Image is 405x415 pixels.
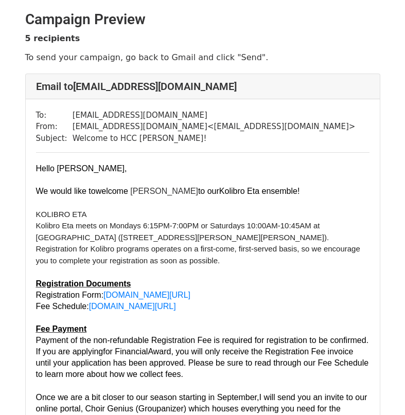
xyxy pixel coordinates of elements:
[198,187,219,195] span: to our
[125,164,127,173] span: ,
[25,33,80,43] strong: 5 recipients
[36,302,176,311] font: Fee Schedule:
[73,133,356,145] td: Welcome to HCC [PERSON_NAME]!
[36,210,360,265] span: KOLIBRO ETA Kolibro Eta meets on Mondays 6:15PM-7:00PM or Saturdays 10:00AM-10:45AM at [GEOGRAPHI...
[36,80,369,93] h4: Email to [EMAIL_ADDRESS][DOMAIN_NAME]
[36,336,369,378] font: Payment of the non-refundable Registration Fee is required for registration to be confirmed. If y...
[36,291,191,299] font: Registration Form:
[103,291,190,299] a: [DOMAIN_NAME][URL]
[103,347,148,356] span: for Financial
[96,187,128,195] span: welcome
[36,121,73,133] td: From:
[73,110,356,121] td: [EMAIL_ADDRESS][DOMAIN_NAME]
[219,187,300,195] span: Kolibro Eta ensemble!
[36,187,131,195] span: We would like to
[36,279,131,288] font: Registration Documents
[36,393,259,402] span: Once we are a bit closer to our season starting in September,
[89,302,176,311] a: [DOMAIN_NAME][URL]
[25,52,380,63] p: To send your campaign, go back to Gmail and click "Send".
[36,133,73,145] td: Subject:
[36,187,300,195] font: [PERSON_NAME]
[25,11,380,28] h2: Campaign Preview
[36,164,125,173] span: Hello [PERSON_NAME]
[36,324,87,333] font: Fee Payment
[36,110,73,121] td: To:
[73,121,356,133] td: [EMAIL_ADDRESS][DOMAIN_NAME] < [EMAIL_ADDRESS][DOMAIN_NAME] >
